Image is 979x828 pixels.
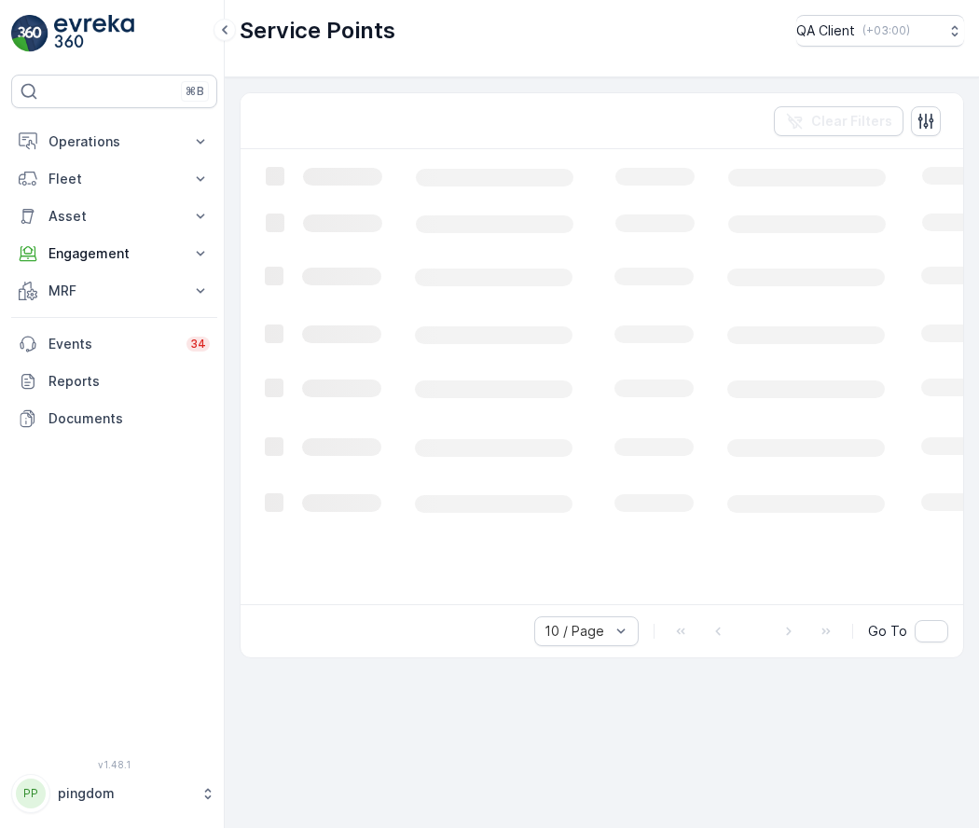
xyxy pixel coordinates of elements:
p: Fleet [48,170,180,188]
p: QA Client [796,21,855,40]
button: QA Client(+03:00) [796,15,964,47]
button: Clear Filters [774,106,903,136]
p: Operations [48,132,180,151]
a: Reports [11,363,217,400]
p: Clear Filters [811,112,892,131]
p: Documents [48,409,210,428]
button: Fleet [11,160,217,198]
p: Asset [48,207,180,226]
button: MRF [11,272,217,310]
p: Events [48,335,175,353]
p: MRF [48,282,180,300]
span: Go To [868,622,907,641]
p: Service Points [240,16,395,46]
p: 34 [190,337,206,352]
p: ( +03:00 ) [862,23,910,38]
button: Operations [11,123,217,160]
img: logo_light-DOdMpM7g.png [54,15,134,52]
div: PP [16,779,46,808]
button: PPpingdom [11,774,217,813]
p: Engagement [48,244,180,263]
a: Events34 [11,325,217,363]
span: v 1.48.1 [11,759,217,770]
a: Documents [11,400,217,437]
button: Engagement [11,235,217,272]
p: pingdom [58,784,191,803]
button: Asset [11,198,217,235]
p: Reports [48,372,210,391]
p: ⌘B [186,84,204,99]
img: logo [11,15,48,52]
